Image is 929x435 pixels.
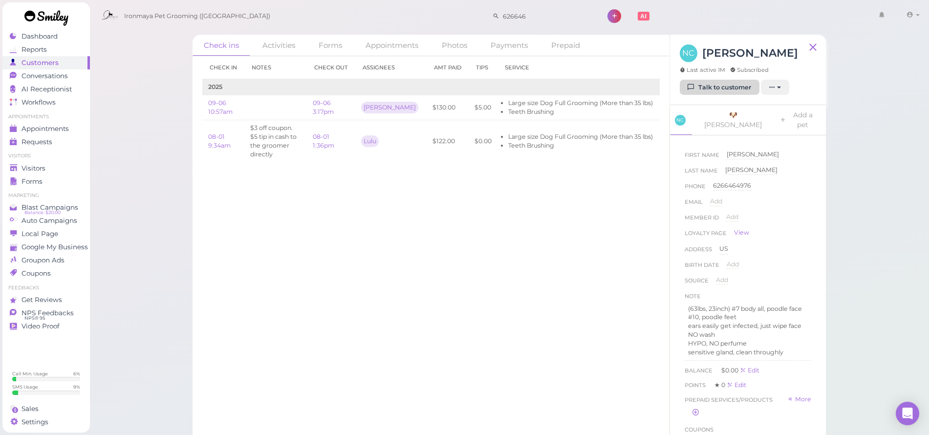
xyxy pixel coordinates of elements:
span: Ironmaya Pet Grooming ([GEOGRAPHIC_DATA]) [124,2,270,30]
span: ★ 0 [714,381,727,389]
li: Feedbacks [2,284,90,291]
h3: [PERSON_NAME] [702,44,798,62]
span: Google My Business [22,243,88,251]
span: Conversations [22,72,68,80]
a: Video Proof [2,320,90,333]
th: Assignees [355,56,427,79]
a: 09-06 3:17pm [313,99,334,115]
div: 6 % [73,370,80,377]
a: Requests [2,135,90,149]
p: sensitive gland, clean throughly [688,348,808,357]
span: Coupons [22,269,51,278]
span: Visitors [22,164,45,173]
div: Lulu [361,135,379,147]
li: Teeth Brushing [508,108,653,116]
a: Activities [251,35,306,56]
span: NPS® 95 [24,314,45,322]
a: AI Receptionist [2,83,90,96]
a: 08-01 9:34am [208,133,231,149]
b: 2025 [208,83,222,90]
a: NPS Feedbacks NPS® 95 [2,306,90,320]
li: Marketing [2,192,90,199]
td: $5.00 [469,95,497,120]
span: Reports [22,45,47,54]
span: AI Receptionist [22,85,72,93]
span: $0.00 [721,367,740,374]
div: SMS Usage [12,384,38,390]
span: Address [685,244,712,260]
a: Payments [479,35,539,56]
span: Balance: $20.00 [24,209,61,217]
a: Forms [307,35,353,56]
li: Large size Dog Full Grooming (More than 35 lbs) [508,99,653,108]
span: Sales [22,405,39,413]
span: Birth date [685,260,719,276]
a: Get Reviews [2,293,90,306]
td: $122.00 [427,120,469,162]
span: Add [727,261,739,268]
a: 08-01 1:36pm [313,133,334,149]
th: Check in [202,56,244,79]
span: First Name [685,150,719,166]
span: Loyalty page [685,228,727,242]
a: Appointments [2,122,90,135]
span: Email [685,197,703,213]
span: Appointments [22,125,69,133]
span: Add [716,276,728,283]
a: Forms [2,175,90,188]
a: Conversations [2,69,90,83]
a: NC [670,105,693,135]
a: Prepaid [540,35,591,56]
a: Google My Business [2,240,90,254]
a: Coupons [2,267,90,280]
span: Forms [22,177,43,186]
li: Large size Dog Full Grooming (More than 35 lbs) [508,132,653,141]
a: Check ins [193,35,250,56]
div: Note [685,291,701,301]
span: Member ID [685,213,719,228]
span: Last active 1M [680,66,725,74]
span: Video Proof [22,322,60,330]
a: View [734,228,749,237]
li: Visitors [2,152,90,159]
a: Dashboard [2,30,90,43]
td: $3 off coupon. $5 tip in cash to the groomer directly [244,120,307,162]
a: Edit [727,381,746,389]
span: Prepaid services/products [685,395,773,405]
p: ears easily get infected, just wipe face NO wash [688,322,808,339]
a: Sales [2,402,90,415]
th: Service [497,56,659,79]
div: [PERSON_NAME] [725,166,778,175]
a: Reports [2,43,90,56]
th: Tips [469,56,497,79]
th: Amt Paid [427,56,469,79]
span: Source [685,276,709,291]
a: Add a pet [774,105,824,135]
th: Notes [244,56,307,79]
p: (63lbs, 23inch) #7 body all, poodle face #10, poodle feet [688,304,808,322]
a: Groupon Ads [2,254,90,267]
a: Auto Campaigns [2,214,90,227]
span: Balance [685,367,714,374]
span: Groupon Ads [22,256,65,264]
div: [PERSON_NAME] [361,102,418,113]
a: 🐶 [PERSON_NAME] [693,105,773,135]
span: Coupons [685,426,713,433]
span: Blast Campaigns [22,203,78,212]
a: Customers [2,56,90,69]
span: Settings [22,418,48,426]
a: Photos [431,35,478,56]
div: 9 % [73,384,80,390]
a: Workflows [2,96,90,109]
div: 6266464976 [713,181,751,191]
p: HYPO, NO perfume [688,339,808,348]
a: 09-06 10:57am [208,99,233,115]
input: Search customer [499,8,594,24]
span: Requests [22,138,52,146]
span: Local Page [22,230,58,238]
div: US [719,244,728,254]
td: $0.00 [469,120,497,162]
span: Dashboard [22,32,58,41]
a: Edit [740,367,759,374]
